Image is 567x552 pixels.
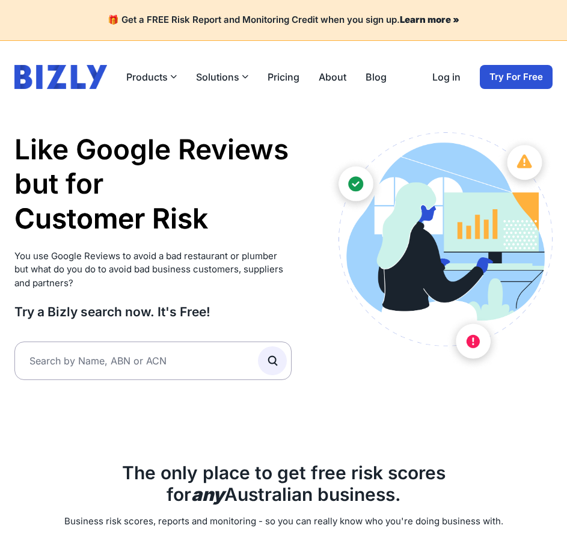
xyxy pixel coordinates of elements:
a: Learn more » [400,14,459,25]
p: You use Google Reviews to avoid a bad restaurant or plumber but what do you do to avoid bad busin... [14,250,292,290]
a: Log in [432,70,461,84]
input: Search by Name, ABN or ACN [14,342,292,380]
a: About [319,70,346,84]
h2: The only place to get free risk scores for Australian business. [14,462,553,505]
p: Business risk scores, reports and monitoring - so you can really know who you're doing business w... [14,515,553,529]
h4: 🎁 Get a FREE Risk Report and Monitoring Credit when you sign up. [14,14,553,26]
h3: Try a Bizly search now. It's Free! [14,304,292,320]
a: Pricing [268,70,299,84]
b: any [191,483,224,505]
a: Blog [366,70,387,84]
h1: Like Google Reviews but for [14,132,292,236]
button: Solutions [196,70,248,84]
a: Try For Free [480,65,553,89]
li: Customer Risk [14,201,208,236]
button: Products [126,70,177,84]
